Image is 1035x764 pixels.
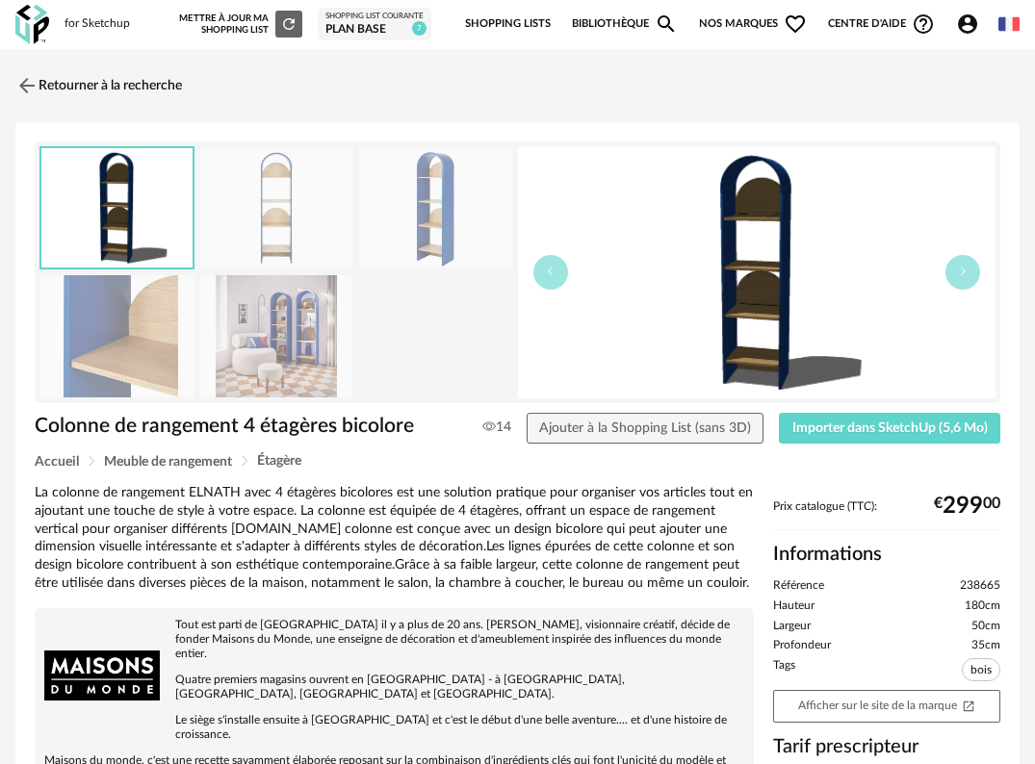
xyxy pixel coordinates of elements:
[200,147,353,269] img: colonne-de-rangement-4-etageres-bicolore-1000-2-4-238665_1.jpg
[773,499,1000,531] div: Prix catalogue (TTC):
[482,419,511,436] span: 14
[200,275,353,397] img: colonne-de-rangement-4-etageres-bicolore-1000-2-4-238665_4.jpg
[527,413,764,444] button: Ajouter à la Shopping List (sans 3D)
[15,74,39,97] img: svg+xml;base64,PHN2ZyB3aWR0aD0iMjQiIGhlaWdodD0iMjQiIHZpZXdCb3g9IjAgMCAyNCAyNCIgZmlsbD0ibm9uZSIgeG...
[280,19,298,29] span: Refresh icon
[41,148,193,268] img: thumbnail.png
[359,147,512,269] img: colonne-de-rangement-4-etageres-bicolore-1000-2-4-238665_2.jpg
[943,499,983,513] span: 299
[518,146,996,398] img: thumbnail.png
[104,455,232,469] span: Meuble de rangement
[15,5,49,44] img: OXP
[35,413,426,439] h1: Colonne de rangement 4 étagères bicolore
[40,275,194,397] img: colonne-de-rangement-4-etageres-bicolore-1000-2-4-238665_3.jpg
[956,13,988,36] span: Account Circle icon
[971,638,1000,653] span: 35cm
[539,421,751,435] span: Ajouter à la Shopping List (sans 3D)
[934,499,1000,513] div: € 00
[325,12,424,37] a: Shopping List courante plan base 7
[572,4,678,44] a: BibliothèqueMagnify icon
[44,618,160,733] img: brand logo
[44,673,744,701] p: Quatre premiers magasins ouvrent en [GEOGRAPHIC_DATA] - à [GEOGRAPHIC_DATA], [GEOGRAPHIC_DATA], [...
[179,11,302,38] div: Mettre à jour ma Shopping List
[773,598,815,614] span: Hauteur
[325,12,424,21] div: Shopping List courante
[779,413,1000,444] button: Importer dans SketchUp (5,6 Mo)
[773,619,811,634] span: Largeur
[465,4,551,44] a: Shopping Lists
[792,421,988,435] span: Importer dans SketchUp (5,6 Mo)
[35,455,79,469] span: Accueil
[773,690,1000,723] a: Afficher sur le site de la marqueOpen In New icon
[998,13,1020,35] img: fr
[44,713,744,742] p: Le siège s'installe ensuite à [GEOGRAPHIC_DATA] et c'est le début d'une belle aventure.... et d'u...
[773,542,1000,567] h2: Informations
[325,22,424,38] div: plan base
[971,619,1000,634] span: 50cm
[773,578,824,594] span: Référence
[773,734,1000,759] h3: Tarif prescripteur
[35,454,1000,469] div: Breadcrumb
[828,13,935,36] span: Centre d'aideHelp Circle Outline icon
[962,699,975,711] span: Open In New icon
[962,658,1000,681] span: bois
[773,638,831,653] span: Profondeur
[965,598,1000,614] span: 180cm
[956,13,979,36] span: Account Circle icon
[784,13,807,36] span: Heart Outline icon
[960,578,1000,594] span: 238665
[65,16,130,32] div: for Sketchup
[655,13,678,36] span: Magnify icon
[44,618,744,661] p: Tout est parti de [GEOGRAPHIC_DATA] il y a plus de 20 ans. [PERSON_NAME], visionnaire créatif, dé...
[699,4,807,44] span: Nos marques
[35,484,754,593] div: La colonne de rangement ELNATH avec 4 étagères bicolores est une solution pratique pour organiser...
[412,21,427,36] span: 7
[773,658,795,685] span: Tags
[912,13,935,36] span: Help Circle Outline icon
[15,64,182,107] a: Retourner à la recherche
[257,454,301,468] span: Étagère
